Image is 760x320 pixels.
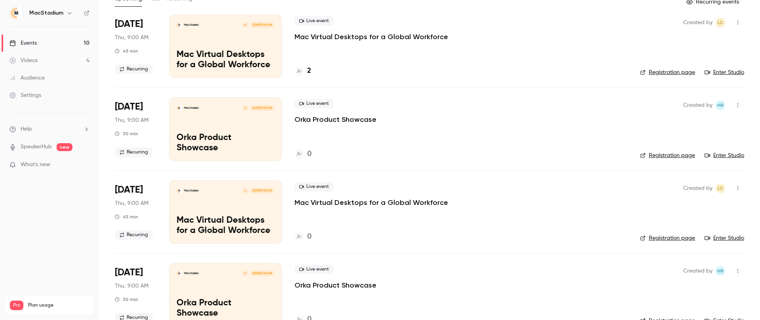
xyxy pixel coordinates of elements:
[307,149,312,159] h4: 0
[21,143,52,151] a: SpeakerHub
[21,161,50,169] span: What's new
[177,133,274,153] p: Orka Product Showcase
[242,270,249,276] div: H
[705,234,744,242] a: Enter Studio
[683,18,712,27] span: Created by
[250,188,274,193] span: [DATE] 9:00 AM
[250,105,274,111] span: [DATE] 9:00 AM
[683,266,712,276] span: Created by
[177,298,274,319] p: Orka Product Showcase
[177,22,182,28] img: Mac Virtual Desktops for a Global Workforce
[294,149,312,159] a: 0
[115,296,138,303] div: 30 min
[115,184,143,196] span: [DATE]
[9,39,37,47] div: Events
[115,100,143,113] span: [DATE]
[184,23,199,27] p: MacStadium
[307,66,311,76] h4: 2
[242,187,249,194] div: C
[716,100,725,110] span: Heather Robertson
[184,271,199,275] p: MacStadium
[705,151,744,159] a: Enter Studio
[683,184,712,193] span: Created by
[177,188,182,193] img: Mac Virtual Desktops for a Global Workforce
[115,116,148,124] span: Thu, 9:00 AM
[9,57,38,64] div: Videos
[21,125,32,133] span: Help
[115,282,148,290] span: Thu, 9:00 AM
[115,214,138,220] div: 45 min
[177,271,182,276] img: Orka Product Showcase
[177,50,274,70] p: Mac Virtual Desktops for a Global Workforce
[294,231,312,242] a: 0
[115,34,148,42] span: Thu, 9:00 AM
[640,234,695,242] a: Registration page
[307,231,312,242] h4: 0
[177,105,182,111] img: Orka Product Showcase
[115,64,153,74] span: Recurring
[115,15,156,78] div: Oct 2 Thu, 9:00 AM (America/Denver)
[184,189,199,193] p: MacStadium
[294,265,334,274] span: Live event
[683,100,712,110] span: Created by
[294,182,334,191] span: Live event
[640,151,695,159] a: Registration page
[80,161,89,169] iframe: Noticeable Trigger
[115,18,143,30] span: [DATE]
[169,97,282,161] a: Orka Product ShowcaseMacStadiumA[DATE] 9:00 AMOrka Product Showcase
[28,302,89,309] span: Plan usage
[115,97,156,161] div: Oct 9 Thu, 11:00 AM (America/New York)
[294,99,334,108] span: Live event
[705,68,744,76] a: Enter Studio
[29,9,63,17] h6: MacStadium
[10,7,23,19] img: MacStadium
[115,48,138,54] div: 45 min
[718,18,723,27] span: LC
[294,32,448,42] a: Mac Virtual Desktops for a Global Workforce
[717,266,724,276] span: HR
[716,266,725,276] span: Heather Robertson
[717,100,724,110] span: HR
[242,22,249,28] div: H
[294,16,334,26] span: Live event
[9,125,89,133] li: help-dropdown-opener
[716,184,725,193] span: Lauren Cabana
[640,68,695,76] a: Registration page
[250,271,274,276] span: [DATE] 9:00 AM
[242,105,249,111] div: A
[9,91,41,99] div: Settings
[115,131,138,137] div: 30 min
[169,15,282,78] a: Mac Virtual Desktops for a Global WorkforceMacStadiumH[DATE] 9:00 AMMac Virtual Desktops for a Gl...
[9,74,45,82] div: Audience
[716,18,725,27] span: Lauren Cabana
[115,180,156,244] div: Oct 16 Thu, 9:00 AM (America/Denver)
[294,198,448,207] a: Mac Virtual Desktops for a Global Workforce
[10,301,23,310] span: Pro
[294,115,376,124] a: Orka Product Showcase
[169,180,282,244] a: Mac Virtual Desktops for a Global WorkforceMacStadiumC[DATE] 9:00 AMMac Virtual Desktops for a Gl...
[184,106,199,110] p: MacStadium
[115,230,153,240] span: Recurring
[294,280,376,290] a: Orka Product Showcase
[718,184,723,193] span: LC
[250,22,274,28] span: [DATE] 9:00 AM
[177,216,274,236] p: Mac Virtual Desktops for a Global Workforce
[115,148,153,157] span: Recurring
[294,66,311,76] a: 2
[115,199,148,207] span: Thu, 9:00 AM
[115,266,143,279] span: [DATE]
[57,143,72,151] span: new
